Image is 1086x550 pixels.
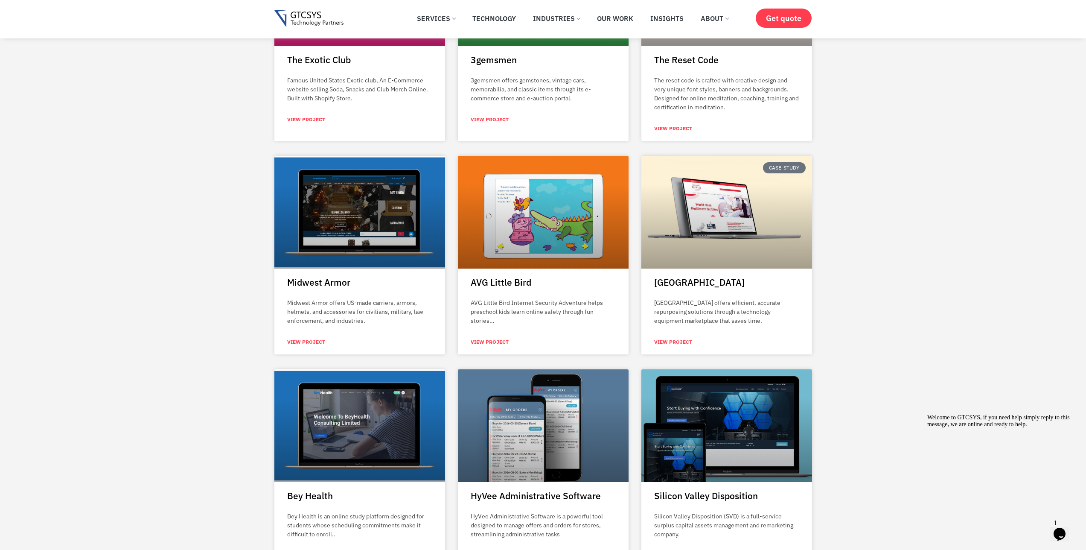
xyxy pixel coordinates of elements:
[287,116,325,123] a: Read more about The Exotic Club
[471,512,616,539] p: HyVee Administrative Software is a powerful tool designed to manage offers and orders for stores,...
[654,76,799,112] p: The reset code is crafted with creative design and very unique font styles, banners and backgroun...
[756,9,812,28] a: Get quote
[287,490,333,502] a: Bey Health
[644,9,690,28] a: Insights
[471,116,509,123] a: Read more about 3gemsmen
[471,490,601,502] a: HyVee Administrative Software
[591,9,640,28] a: Our Work
[287,512,432,539] p: Bey Health is an online study platform designed for students whose scheduling commitments make it...
[471,298,616,325] p: AVG Little Bird Internet Security Adventure helps preschool kids learn online safety through fun ...
[3,3,146,17] span: Welcome to GTCSYS, if you need help simply reply to this message, we are online and ready to help.
[3,3,157,17] div: Welcome to GTCSYS, if you need help simply reply to this message, we are online and ready to help.
[287,298,432,325] p: Midwest Armor offers US-made carriers, armors, helmets, and accessories for civilians, military, ...
[471,338,509,346] a: Read more about AVG Little Bird
[694,9,735,28] a: About
[466,9,522,28] a: Technology
[274,10,344,28] img: Gtcsys logo
[458,369,629,482] a: retail store management system
[924,411,1077,512] iframe: chat widget
[471,276,531,288] a: AVG Little Bird
[471,76,616,103] p: 3gemsmen offers gemstones, vintage cars, memorabilia, and classic items through its e-commerce st...
[287,276,350,288] a: Midwest Armor
[763,162,806,173] div: Case-Study
[287,54,351,66] a: The Exotic Club
[527,9,586,28] a: Industries
[411,9,462,28] a: Services
[287,76,432,103] p: Famous United States Exotic club, An E-Commerce website selling Soda, Snacks and Club Merch Onlin...
[654,276,745,288] a: [GEOGRAPHIC_DATA]
[654,512,799,539] p: Silicon Valley Disposition (SVD) is a full-service surplus capital assets management and remarket...
[471,54,517,66] a: 3gemsmen
[654,490,758,502] a: Silicon Valley Disposition
[287,338,325,346] a: Read more about Midwest Armor
[766,14,801,23] span: Get quote
[654,298,799,325] p: [GEOGRAPHIC_DATA] offers efficient, accurate repurposing solutions through a technology equipment...
[654,54,719,66] a: The Reset Code
[654,338,692,346] a: Read more about DUCHESS International Hospital
[654,125,692,132] a: Read more about The Reset Code
[1050,516,1077,541] iframe: chat widget
[641,369,812,482] a: global online marketplace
